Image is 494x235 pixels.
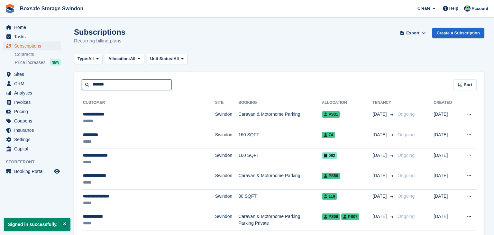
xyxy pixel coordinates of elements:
a: menu [3,98,61,107]
span: 119 [322,193,337,200]
p: Recurring billing plans [74,37,125,45]
span: Create [417,5,430,12]
span: 74 [322,132,335,138]
td: [DATE] [434,190,458,210]
span: PS50 [322,173,340,179]
td: [DATE] [434,210,458,230]
span: Tasks [14,32,53,41]
span: Help [449,5,458,12]
span: [DATE] [372,193,388,200]
button: Unit Status: All [147,54,188,64]
span: Settings [14,135,53,144]
a: Boxsafe Storage Swindon [17,3,86,14]
img: Kim Virabi [464,5,471,12]
span: Ongoing [398,153,415,158]
span: Allocation: [108,56,130,62]
span: All [174,56,179,62]
span: Storefront [6,159,64,165]
th: Customer [82,98,215,108]
p: Signed in successfully. [4,218,70,231]
span: Unit Status: [150,56,174,62]
span: Booking Portal [14,167,53,176]
span: Sites [14,70,53,79]
td: Caravan & Motorhome Parking [238,108,322,128]
a: menu [3,23,61,32]
a: menu [3,126,61,135]
span: All [130,56,135,62]
span: [DATE] [372,111,388,118]
span: Price increases [15,59,46,66]
span: Export [406,30,419,36]
span: Pricing [14,107,53,116]
td: Swindon [215,210,239,230]
td: [DATE] [434,169,458,190]
span: PS07 [341,213,359,220]
span: Ongoing [398,112,415,117]
a: menu [3,144,61,153]
span: PS31 [322,111,340,118]
span: Account [471,5,488,12]
a: menu [3,70,61,79]
div: NEW [50,59,61,66]
span: Ongoing [398,173,415,178]
td: Swindon [215,108,239,128]
a: menu [3,41,61,50]
span: Subscriptions [14,41,53,50]
span: Insurance [14,126,53,135]
td: [DATE] [434,128,458,149]
th: Tenancy [372,98,395,108]
span: Ongoing [398,132,415,137]
a: menu [3,116,61,125]
a: Price increases NEW [15,59,61,66]
a: menu [3,107,61,116]
span: Analytics [14,88,53,97]
td: Swindon [215,169,239,190]
a: menu [3,135,61,144]
span: Sort [464,82,472,88]
span: Home [14,23,53,32]
span: Invoices [14,98,53,107]
span: 092 [322,152,337,159]
th: Site [215,98,239,108]
button: Allocation: All [105,54,144,64]
th: Booking [238,98,322,108]
button: Export [399,28,427,38]
a: menu [3,32,61,41]
td: Swindon [215,149,239,169]
td: Caravan & Motorhome Parking Parking Private [238,210,322,230]
span: [DATE] [372,152,388,159]
h1: Subscriptions [74,28,125,36]
th: Allocation [322,98,372,108]
td: Caravan & Motorhome Parking [238,169,322,190]
span: Ongoing [398,194,415,199]
a: menu [3,167,61,176]
td: [DATE] [434,108,458,128]
span: [DATE] [372,172,388,179]
span: Coupons [14,116,53,125]
td: [DATE] [434,149,458,169]
td: 160 SQFT [238,128,322,149]
span: [DATE] [372,213,388,220]
a: menu [3,79,61,88]
span: All [88,56,94,62]
span: [DATE] [372,131,388,138]
span: PS06 [322,213,340,220]
td: Swindon [215,190,239,210]
th: Created [434,98,458,108]
span: Ongoing [398,214,415,219]
img: stora-icon-8386f47178a22dfd0bd8f6a31ec36ba5ce8667c1dd55bd0f319d3a0aa187defe.svg [5,4,15,14]
a: menu [3,88,61,97]
td: 80 SQFT [238,190,322,210]
a: Create a Subscription [432,28,484,38]
button: Type: All [74,54,102,64]
td: 160 SQFT [238,149,322,169]
a: Contracts [15,51,61,58]
span: Capital [14,144,53,153]
a: Preview store [53,167,61,175]
span: CRM [14,79,53,88]
td: Swindon [215,128,239,149]
span: Type: [78,56,88,62]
